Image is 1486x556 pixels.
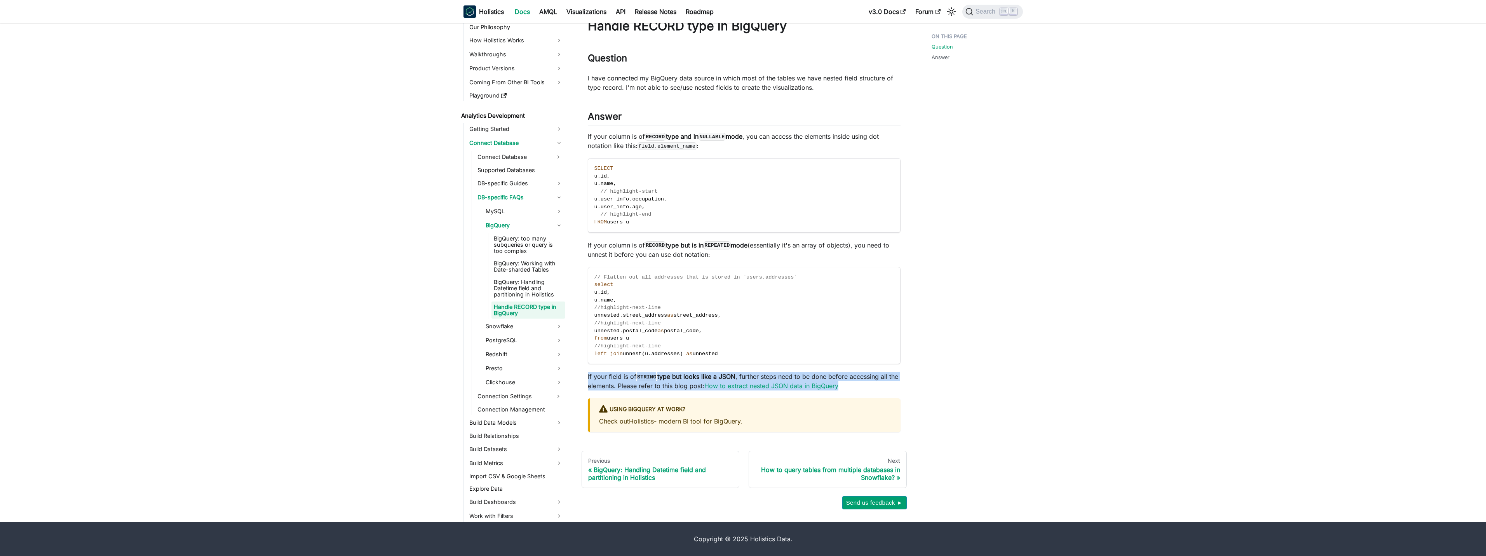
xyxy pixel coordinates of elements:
[594,320,661,326] span: //highlight-next-line
[588,372,901,390] p: If your field is of , further steps need to be done before accessing all the elements. Please ref...
[594,196,598,202] span: u
[491,258,565,275] a: BigQuery: Working with Date-sharded Tables
[467,496,565,508] a: Build Dashboards
[594,297,598,303] span: u
[588,466,733,481] div: BigQuery: Handling Datetime field and partitioning in Holistics
[483,362,565,375] a: Presto
[629,204,632,210] span: .
[755,457,900,464] div: Next
[594,166,613,171] span: SELECT
[551,151,565,163] button: Expand sidebar category 'Connect Database'
[588,73,901,92] p: I have connected my BigQuery data source in which most of the tables we have nested field structu...
[601,196,629,202] span: user_info
[620,312,623,318] span: .
[467,76,565,89] a: Coming From Other BI Tools
[630,5,681,18] a: Release Notes
[598,181,601,186] span: .
[467,137,565,149] a: Connect Database
[755,466,900,481] div: How to query tables from multiple databases in Snowflake?
[598,289,601,295] span: .
[973,8,1000,15] span: Search
[645,241,748,249] strong: type but is in mode
[623,351,642,357] span: unnest
[673,312,718,318] span: street_address
[642,204,645,210] span: ,
[645,133,666,141] code: RECORD
[599,404,891,415] div: Using BigQuery at work?
[638,142,697,150] code: field.element_name
[699,133,726,141] code: NULLABLE
[496,534,990,544] div: Copyright © 2025 Holistics Data.
[704,241,731,249] code: REPEATED
[594,305,661,310] span: //highlight-next-line
[594,351,607,357] span: left
[610,351,623,357] span: join
[962,5,1023,19] button: Search (Ctrl+K)
[632,196,664,202] span: occupation
[686,351,692,357] span: as
[613,297,616,303] span: ,
[680,351,683,357] span: )
[483,205,565,218] a: MySQL
[594,204,598,210] span: u
[467,457,565,469] a: Build Metrics
[467,483,565,494] a: Explore Data
[483,376,565,389] a: Clickhouse
[667,312,673,318] span: as
[645,132,743,140] strong: type and in mode
[632,204,641,210] span: age
[598,204,601,210] span: .
[601,204,629,210] span: user_info
[718,312,721,318] span: ,
[607,173,610,179] span: ,
[594,173,598,179] span: u
[475,191,565,204] a: DB-specific FAQs
[749,451,907,488] a: NextHow to query tables from multiple databases in Snowflake?
[645,351,648,357] span: u
[491,233,565,256] a: BigQuery: too many subqueries or query is too complex
[562,5,611,18] a: Visualizations
[588,52,901,67] h2: Question
[483,320,565,333] a: Snowflake
[601,173,607,179] span: id
[945,5,958,18] button: Switch between dark and light mode (currently light mode)
[932,43,953,51] a: Question
[704,382,838,390] a: How to extract nested JSON data in BigQuery
[598,173,601,179] span: .
[463,5,504,18] a: HolisticsHolistics
[479,7,504,16] b: Holistics
[467,22,565,33] a: Our Philosophy
[594,328,620,334] span: unnested
[629,417,654,425] a: Holistics
[601,289,607,295] span: id
[467,510,565,522] a: Work with Filters
[491,302,565,319] a: Handle RECORD type in BigQuery
[607,289,610,295] span: ,
[623,312,667,318] span: street_address
[681,5,718,18] a: Roadmap
[467,417,565,429] a: Build Data Models
[636,373,735,380] strong: type but looks like a JSON
[594,181,598,186] span: u
[475,390,551,403] a: Connection Settings
[467,34,565,47] a: How Holistics Works
[510,5,535,18] a: Docs
[1009,8,1017,15] kbd: K
[636,373,657,381] code: STRING
[651,351,679,357] span: addresses
[475,404,565,415] a: Connection Management
[588,457,733,464] div: Previous
[483,219,565,232] a: BigQuery
[467,48,565,61] a: Walkthroughs
[483,348,565,361] a: Redshift
[620,328,623,334] span: .
[629,196,632,202] span: .
[658,328,664,334] span: as
[582,451,907,488] nav: Docs pages
[648,351,651,357] span: .
[588,111,901,125] h2: Answer
[601,297,613,303] span: name
[535,5,562,18] a: AMQL
[598,297,601,303] span: .
[594,312,620,318] span: unnested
